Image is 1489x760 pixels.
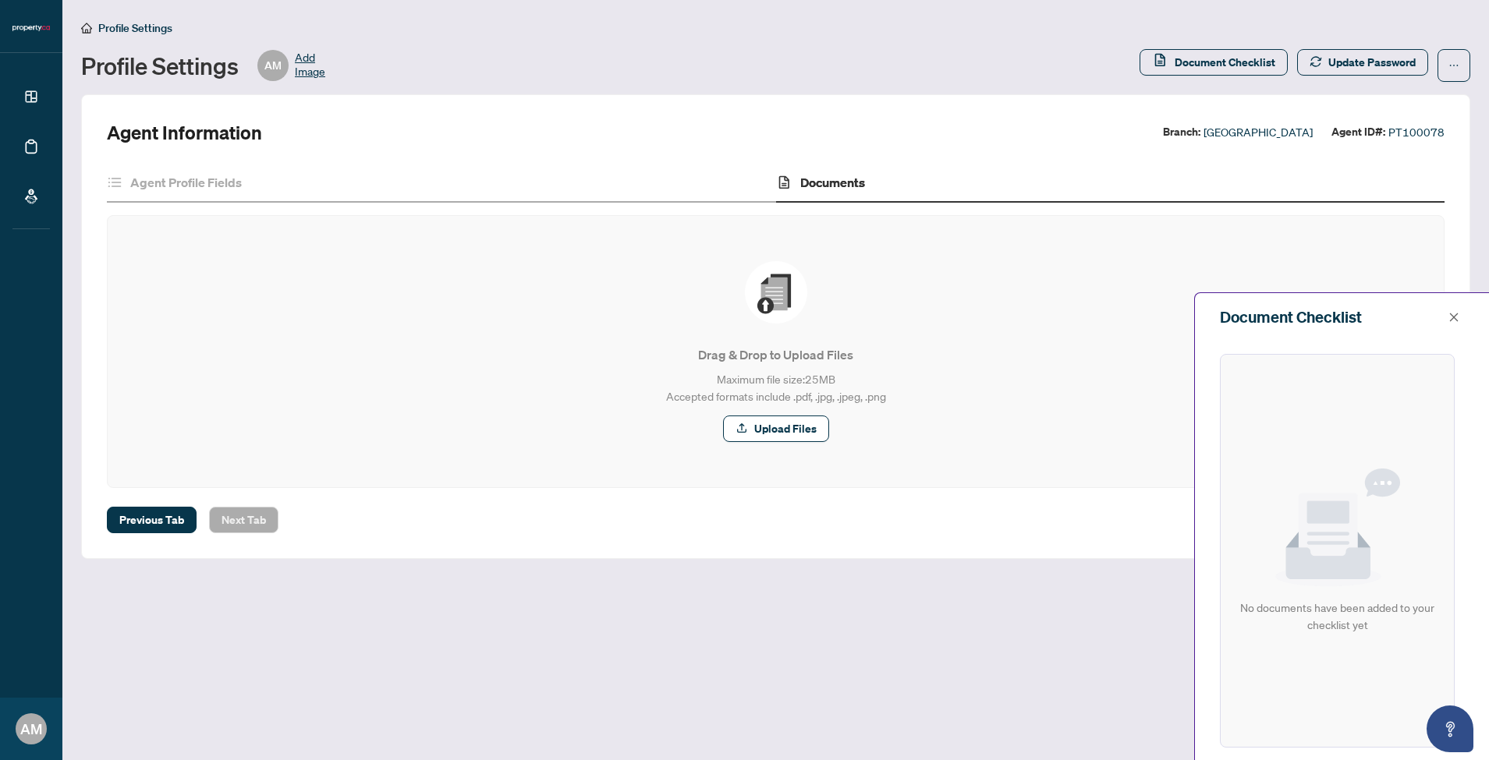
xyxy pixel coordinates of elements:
label: Branch: [1163,123,1200,141]
div: Document Checklist [1220,306,1444,329]
span: home [81,23,92,34]
span: PT100078 [1388,123,1445,141]
span: Document Checklist [1175,50,1275,75]
button: Previous Tab [107,507,197,533]
button: Upload Files [723,415,829,442]
p: Maximum file size: 25 MB Accepted formats include .pdf, .jpg, .jpeg, .png [139,370,1413,405]
span: File UploadDrag & Drop to Upload FilesMaximum file size:25MBAccepted formats include .pdf, .jpg, ... [126,235,1425,468]
span: Update Password [1328,50,1416,75]
span: Previous Tab [119,507,184,532]
h2: Agent Information [107,120,262,145]
button: Document Checklist [1140,49,1288,76]
span: [GEOGRAPHIC_DATA] [1204,123,1313,141]
button: Update Password [1297,49,1428,76]
div: No documents have been added to your checklist yet [1233,599,1441,634]
div: Profile Settings [81,50,325,81]
label: Agent ID#: [1331,123,1385,141]
img: logo [12,23,50,33]
span: ellipsis [1448,60,1459,71]
p: Drag & Drop to Upload Files [139,345,1413,364]
button: Open asap [1427,705,1473,752]
button: Next Tab [209,507,278,533]
span: close [1448,312,1459,323]
span: AM [264,57,282,74]
img: File Upload [745,261,807,323]
span: AM [20,718,42,740]
h4: Documents [800,173,865,192]
span: Upload Files [754,416,817,441]
img: Null State Icon [1275,468,1400,587]
span: Profile Settings [98,21,172,35]
h4: Agent Profile Fields [130,173,242,192]
span: Add Image [295,50,325,81]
